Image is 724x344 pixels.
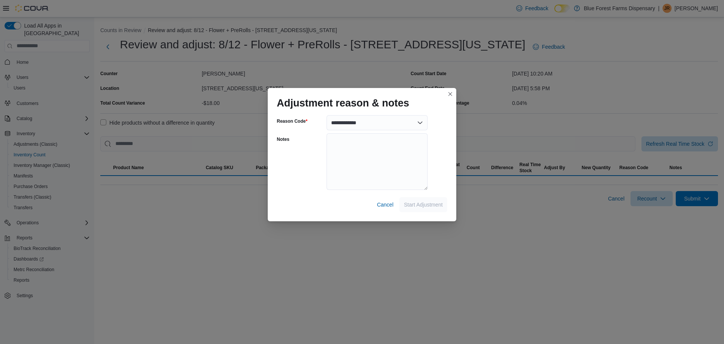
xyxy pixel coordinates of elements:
label: Reason Code [277,118,307,124]
span: Start Adjustment [404,201,443,208]
button: Cancel [374,197,397,212]
span: Cancel [377,201,394,208]
button: Start Adjustment [399,197,447,212]
h1: Adjustment reason & notes [277,97,409,109]
label: Notes [277,136,289,142]
button: Closes this modal window [446,89,455,99]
